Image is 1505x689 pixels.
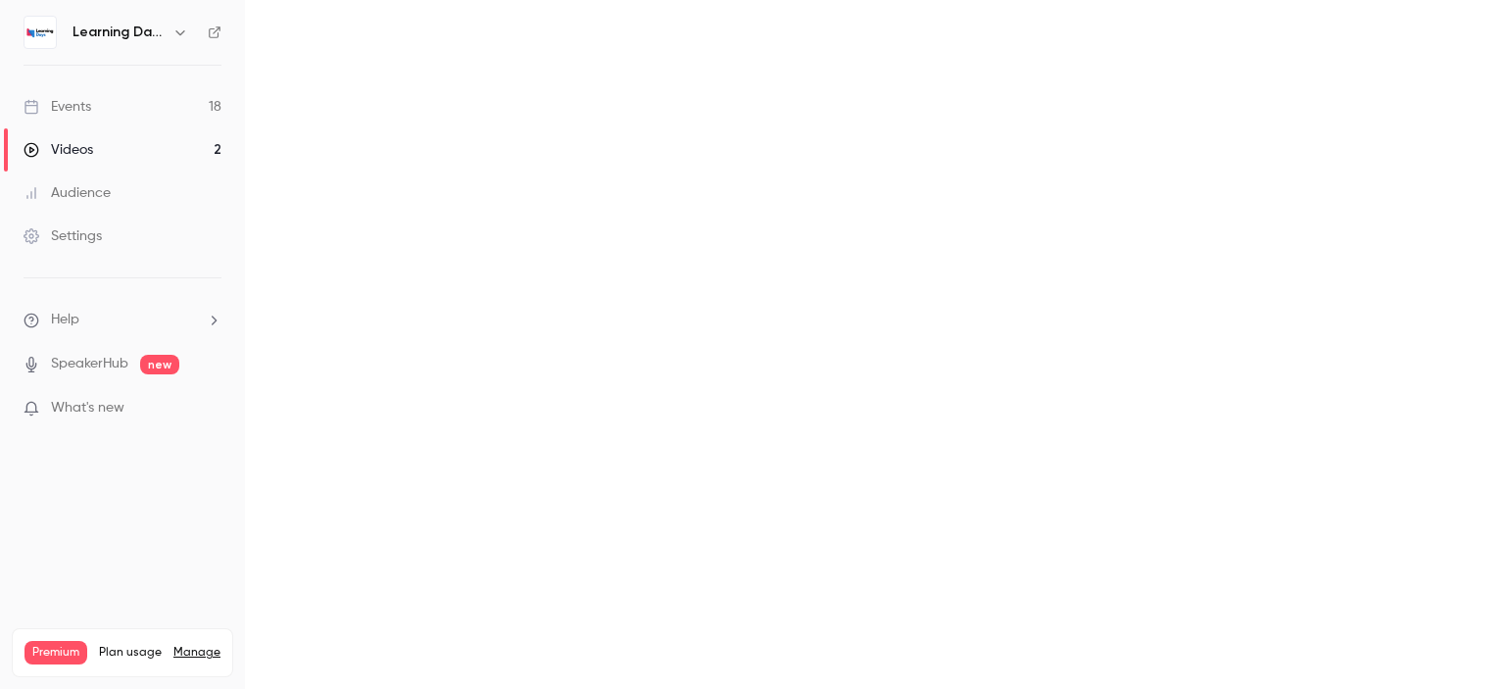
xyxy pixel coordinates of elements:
li: help-dropdown-opener [24,310,221,330]
div: Events [24,97,91,117]
span: Plan usage [99,645,162,661]
span: Help [51,310,79,330]
div: Videos [24,140,93,160]
img: logo_orange.svg [31,31,47,47]
div: Audience [24,183,111,203]
img: tab_keywords_by_traffic_grey.svg [222,114,238,129]
span: new [140,355,179,374]
div: v 4.0.25 [55,31,96,47]
span: What's new [51,398,124,418]
div: Settings [24,226,102,246]
div: Mots-clés [244,116,300,128]
iframe: Noticeable Trigger [198,400,221,418]
img: Learning Days [24,17,56,48]
a: SpeakerHub [51,354,128,374]
h6: Learning Days [73,23,165,42]
div: Domaine: [DOMAIN_NAME] [51,51,221,67]
span: Premium [24,641,87,664]
img: website_grey.svg [31,51,47,67]
div: Domaine [101,116,151,128]
img: tab_domain_overview_orange.svg [79,114,95,129]
a: Manage [173,645,220,661]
